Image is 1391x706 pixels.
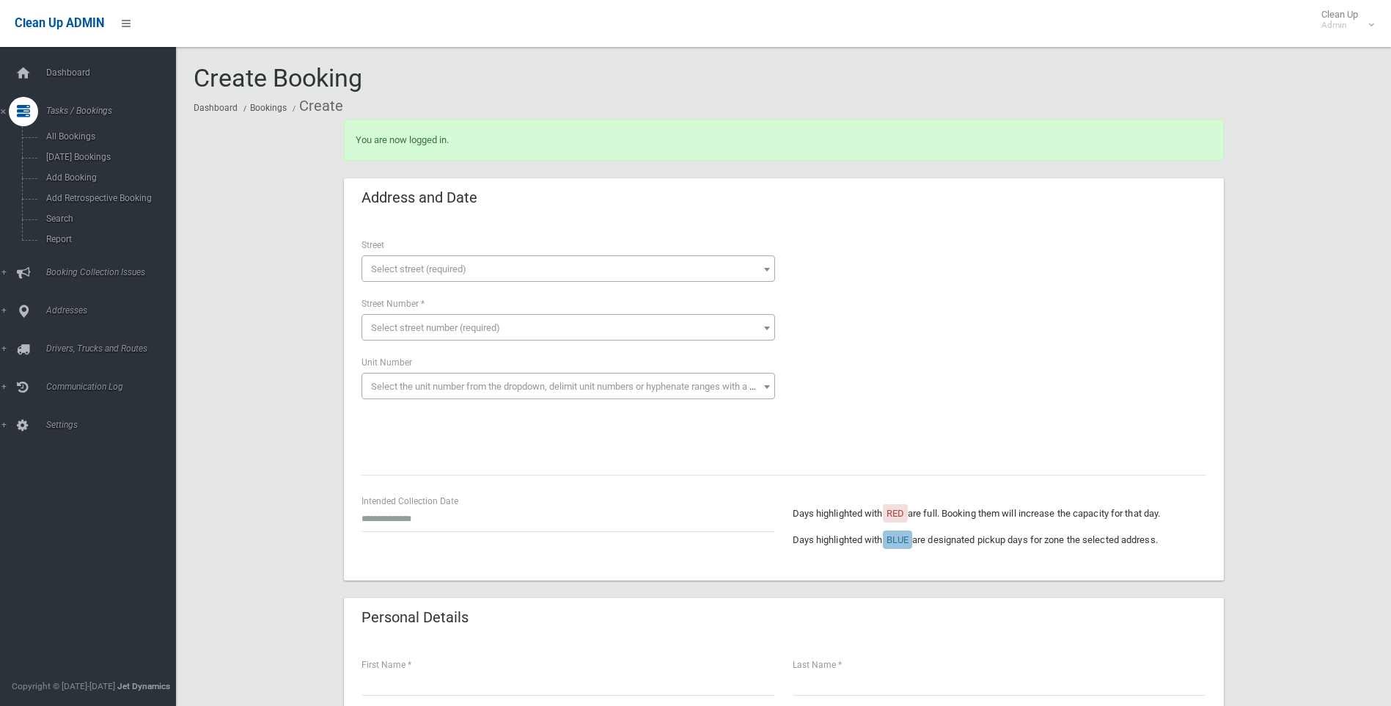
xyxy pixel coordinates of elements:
[42,172,175,183] span: Add Booking
[194,63,362,92] span: Create Booking
[371,322,500,333] span: Select street number (required)
[42,193,175,203] span: Add Retrospective Booking
[371,381,781,392] span: Select the unit number from the dropdown, delimit unit numbers or hyphenate ranges with a comma
[42,214,175,224] span: Search
[344,120,1224,161] div: You are now logged in.
[42,152,175,162] span: [DATE] Bookings
[793,531,1206,549] p: Days highlighted with are designated pickup days for zone the selected address.
[887,534,909,545] span: BLUE
[289,92,343,120] li: Create
[1321,20,1358,31] small: Admin
[15,16,104,30] span: Clean Up ADMIN
[42,131,175,142] span: All Bookings
[194,103,238,113] a: Dashboard
[371,263,466,274] span: Select street (required)
[42,343,187,354] span: Drivers, Trucks and Routes
[42,267,187,277] span: Booking Collection Issues
[42,234,175,244] span: Report
[250,103,287,113] a: Bookings
[793,505,1206,523] p: Days highlighted with are full. Booking them will increase the capacity for that day.
[1314,9,1373,31] span: Clean Up
[117,681,170,691] strong: Jet Dynamics
[42,382,187,392] span: Communication Log
[344,183,495,212] header: Address and Date
[42,68,187,78] span: Dashboard
[42,106,187,116] span: Tasks / Bookings
[344,603,486,632] header: Personal Details
[12,681,115,691] span: Copyright © [DATE]-[DATE]
[42,305,187,316] span: Addresses
[42,420,187,430] span: Settings
[887,508,904,519] span: RED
